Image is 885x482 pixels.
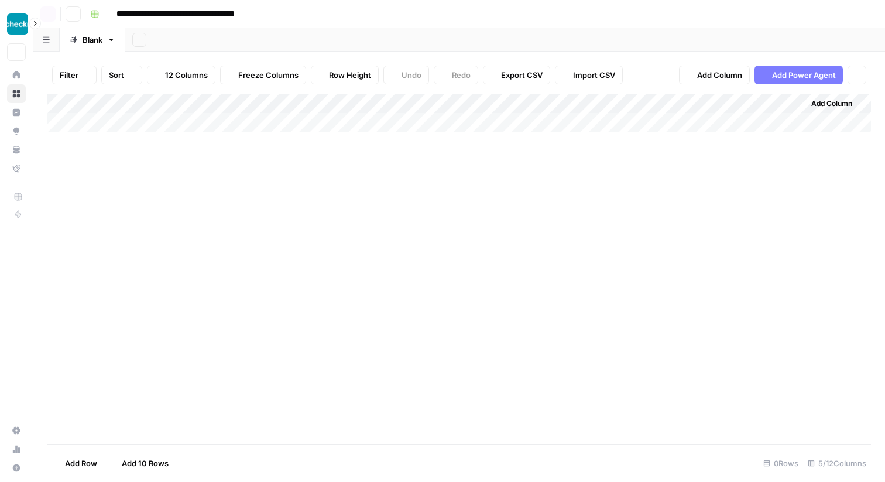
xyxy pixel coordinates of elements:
button: Undo [383,66,429,84]
span: Row Height [329,69,371,81]
div: Blank [83,34,102,46]
button: Help + Support [7,459,26,477]
a: Settings [7,421,26,440]
span: Undo [402,69,421,81]
button: Add 10 Rows [104,454,176,473]
span: Redo [452,69,471,81]
button: Add Row [47,454,104,473]
span: Sort [109,69,124,81]
span: Add Power Agent [772,69,836,81]
span: Add 10 Rows [122,457,169,469]
button: Filter [52,66,97,84]
span: Freeze Columns [238,69,299,81]
button: Add Column [796,96,857,111]
div: 0 Rows [759,454,803,473]
button: Add Column [679,66,750,84]
span: 12 Columns [165,69,208,81]
span: Import CSV [573,69,615,81]
a: Blank [60,28,125,52]
a: Home [7,66,26,84]
span: Add Row [65,457,97,469]
a: Usage [7,440,26,459]
a: Opportunities [7,122,26,141]
button: Import CSV [555,66,623,84]
button: 12 Columns [147,66,215,84]
button: Freeze Columns [220,66,306,84]
span: Add Column [811,98,852,109]
button: Export CSV [483,66,550,84]
button: Workspace: Checkr [7,9,26,39]
a: Browse [7,84,26,103]
div: 5/12 Columns [803,454,871,473]
img: Checkr Logo [7,13,28,35]
a: Insights [7,103,26,122]
span: Export CSV [501,69,543,81]
span: Add Column [697,69,742,81]
span: Filter [60,69,78,81]
a: Your Data [7,141,26,159]
button: Row Height [311,66,379,84]
button: Sort [101,66,142,84]
button: Add Power Agent [754,66,843,84]
button: Redo [434,66,478,84]
a: Flightpath [7,159,26,178]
